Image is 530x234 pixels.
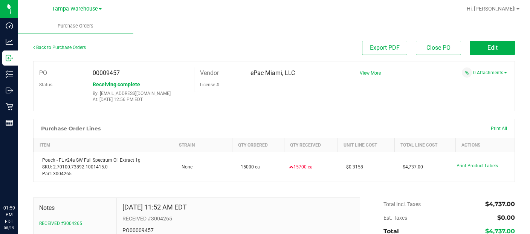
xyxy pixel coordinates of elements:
span: Notes [39,203,111,213]
th: Qty Ordered [232,138,284,152]
a: View More [360,70,381,76]
th: Qty Received [284,138,338,152]
h4: [DATE] 11:52 AM EDT [122,203,187,211]
th: Unit Line Cost [338,138,395,152]
span: Attach a document [462,67,472,78]
label: PO [39,67,47,79]
button: Close PO [416,41,461,55]
span: Export PDF [370,44,400,51]
span: $4,737.00 [485,200,515,208]
inline-svg: Retail [6,103,13,110]
p: By: [EMAIL_ADDRESS][DOMAIN_NAME] [93,91,188,96]
span: Close PO [426,44,451,51]
iframe: Resource center unread badge [22,173,31,182]
th: Actions [455,138,515,152]
button: RECEIVED #3004265 [39,220,82,227]
iframe: Resource center [8,174,30,196]
a: 0 Attachments [473,70,507,75]
span: $0.3158 [342,164,363,170]
div: Pouch - FL v24a SW Full Spectrum Oil Extract 1g SKU: 2.70100.73892.1001415.0 Part: 3004265 [38,157,169,177]
span: $0.00 [497,214,515,221]
span: None [178,164,192,170]
span: Total Incl. Taxes [383,201,421,207]
p: 01:59 PM EDT [3,205,15,225]
label: License # [200,79,219,90]
inline-svg: Analytics [6,38,13,46]
span: 00009457 [93,69,120,76]
inline-svg: Reports [6,119,13,127]
span: Print All [491,126,507,131]
span: Purchase Orders [47,23,104,29]
inline-svg: Outbound [6,87,13,94]
span: Est. Taxes [383,215,407,221]
th: Item [34,138,173,152]
span: Tampa Warehouse [52,6,98,12]
label: Status [39,79,52,90]
button: Edit [470,41,515,55]
th: Strain [173,138,232,152]
a: Purchase Orders [18,18,133,34]
span: Edit [487,44,498,51]
p: At: [DATE] 12:56 PM EDT [93,97,188,102]
label: Vendor [200,67,219,79]
h1: Purchase Order Lines [41,125,101,132]
span: 15700 ea [289,164,313,170]
a: Back to Purchase Orders [33,45,86,50]
button: Export PDF [362,41,407,55]
span: ePac Miami, LLC [250,69,295,76]
inline-svg: Inbound [6,54,13,62]
span: Receiving complete [93,81,140,87]
span: Hi, [PERSON_NAME]! [467,6,516,12]
span: 15000 ea [237,164,260,170]
span: Print Product Labels [457,163,498,168]
th: Total Line Cost [394,138,455,152]
inline-svg: Inventory [6,70,13,78]
inline-svg: Dashboard [6,22,13,29]
p: RECEIVED #3004265 [122,215,354,223]
p: 08/19 [3,225,15,231]
span: $4,737.00 [399,164,423,170]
